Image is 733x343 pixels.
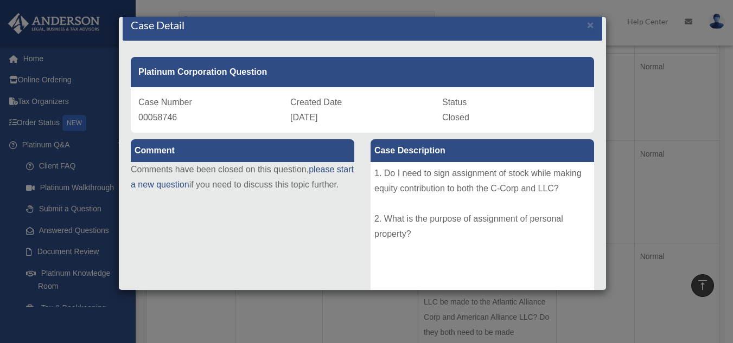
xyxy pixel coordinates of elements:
[290,98,342,107] span: Created Date
[371,162,594,325] div: 1. Do I need to sign assignment of stock while making equity contribution to both the C-Corp and ...
[587,19,594,30] button: Close
[138,98,192,107] span: Case Number
[138,113,177,122] span: 00058746
[131,165,354,189] a: please start a new question
[371,139,594,162] label: Case Description
[587,18,594,31] span: ×
[131,17,184,33] h4: Case Detail
[442,113,469,122] span: Closed
[131,57,594,87] div: Platinum Corporation Question
[290,113,317,122] span: [DATE]
[131,139,354,162] label: Comment
[131,162,354,192] p: Comments have been closed on this question, if you need to discuss this topic further.
[442,98,467,107] span: Status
